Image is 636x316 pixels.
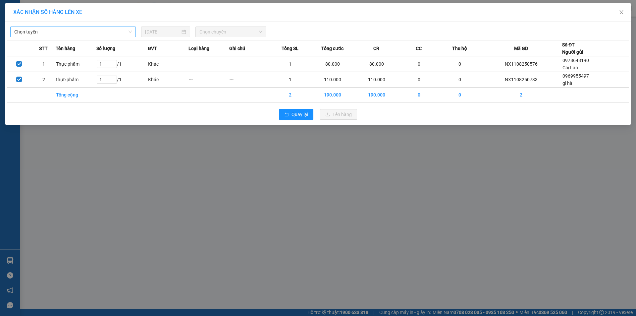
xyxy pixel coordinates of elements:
td: 0 [398,72,439,88]
td: 0 [398,56,439,72]
td: 110.000 [355,72,399,88]
span: Loại hàng [188,45,209,52]
span: Chọn chuyến [199,27,262,37]
span: CR [373,45,379,52]
td: 80.000 [311,56,355,72]
span: Ghi chú [229,45,245,52]
span: Chọn tuyến [14,27,132,37]
span: Tổng cước [321,45,344,52]
td: 2 [270,88,311,102]
td: NX1108250733 [480,72,562,88]
td: 190.000 [311,88,355,102]
span: up [111,76,115,80]
td: 1 [31,56,56,72]
td: --- [229,72,270,88]
td: 0 [439,72,480,88]
td: Khác [148,56,188,72]
span: Increase Value [109,76,117,80]
button: uploadLên hàng [320,109,357,120]
span: down [111,80,115,84]
button: rollbackQuay lại [279,109,313,120]
td: Khác [148,72,188,88]
span: Decrease Value [109,64,117,68]
span: Increase Value [109,60,117,64]
td: 0 [439,88,480,102]
span: gì hà [562,81,572,86]
td: --- [188,72,229,88]
td: --- [229,56,270,72]
span: close [619,10,624,15]
td: 2 [480,88,562,102]
button: Close [612,3,631,22]
td: 110.000 [311,72,355,88]
span: Thu hộ [452,45,467,52]
span: 0969955497 [562,73,589,79]
span: Chị Lan [562,65,578,70]
td: --- [188,56,229,72]
td: 190.000 [355,88,399,102]
span: Mã GD [514,45,528,52]
td: / 1 [96,72,148,88]
div: Số ĐT Người gửi [562,41,583,56]
span: down [111,64,115,68]
td: / 1 [96,56,148,72]
td: 0 [439,56,480,72]
td: NX1108250576 [480,56,562,72]
td: Tổng cộng [56,88,96,102]
span: Quay lại [291,111,308,118]
td: 2 [31,72,56,88]
span: Số lượng [96,45,115,52]
span: STT [39,45,48,52]
span: XÁC NHẬN SỐ HÀNG LÊN XE [13,9,82,15]
span: Tên hàng [56,45,75,52]
span: CC [416,45,422,52]
span: ĐVT [148,45,157,52]
span: 0978648190 [562,58,589,63]
td: 1 [270,72,311,88]
span: Decrease Value [109,80,117,83]
span: up [111,61,115,65]
span: Tổng SL [282,45,298,52]
td: 0 [398,88,439,102]
td: 1 [270,56,311,72]
td: thực phẩm [56,72,96,88]
span: rollback [284,112,289,117]
td: Thực phẩm [56,56,96,72]
td: 80.000 [355,56,399,72]
input: 11/08/2025 [145,28,180,35]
